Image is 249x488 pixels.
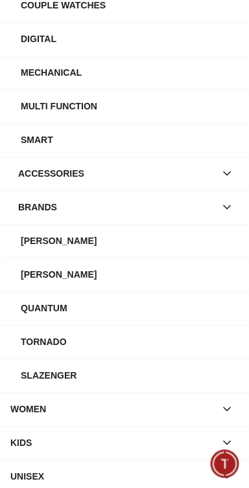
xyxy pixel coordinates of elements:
div: [PERSON_NAME] [21,229,239,252]
div: KIDS [10,431,215,454]
div: Digital [21,27,239,50]
div: UNISEX [10,465,215,488]
div: Multi Function [21,94,239,118]
div: Tornado [21,330,239,353]
div: [PERSON_NAME] [21,263,239,286]
div: Brands [18,195,215,219]
div: Mechanical [21,61,239,84]
div: Smart [21,128,239,151]
div: Quantum [21,296,239,320]
div: WOMEN [10,397,215,421]
div: Accessories [18,162,215,185]
div: Chat Widget [211,450,239,478]
div: Slazenger [21,364,239,387]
